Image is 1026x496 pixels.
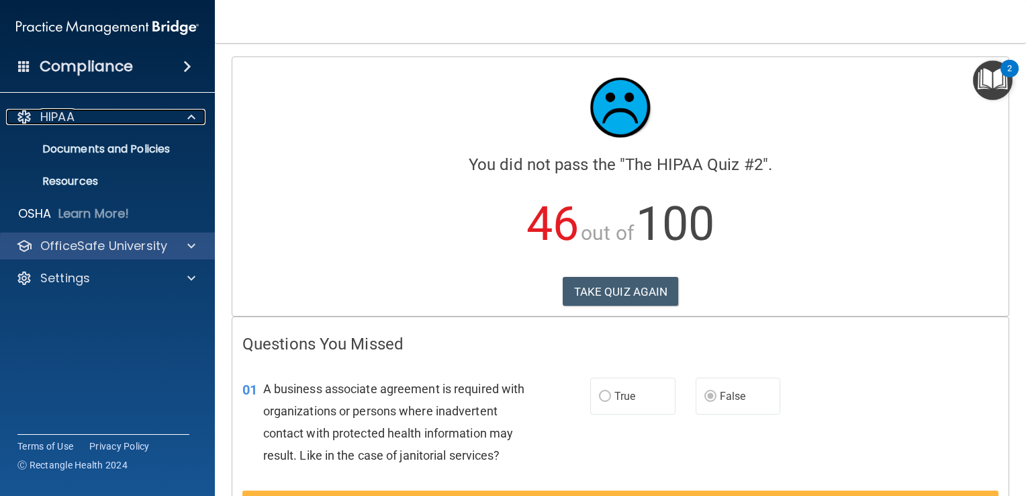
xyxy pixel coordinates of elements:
[263,382,525,463] span: A business associate agreement is required with organizations or persons where inadvertent contac...
[18,206,52,222] p: OSHA
[89,440,150,453] a: Privacy Policy
[625,155,763,174] span: The HIPAA Quiz #2
[242,335,998,353] h4: Questions You Missed
[580,67,661,148] img: sad_face.ecc698e2.jpg
[58,206,130,222] p: Learn More!
[16,14,199,41] img: PMB logo
[16,238,195,254] a: OfficeSafe University
[9,175,192,188] p: Resources
[1007,69,1012,86] div: 2
[40,109,75,125] p: HIPAA
[704,392,716,402] input: False
[40,238,167,254] p: OfficeSafe University
[40,270,90,286] p: Settings
[16,270,195,286] a: Settings
[17,440,73,453] a: Terms of Use
[599,392,611,402] input: True
[563,277,679,306] button: TAKE QUIZ AGAIN
[242,382,257,398] span: 01
[16,109,195,125] a: HIPAA
[17,458,128,472] span: Ⓒ Rectangle Health 2024
[581,221,634,245] span: out of
[242,156,998,173] h4: You did not pass the " ".
[636,196,714,251] span: 100
[720,390,746,403] span: False
[9,142,192,156] p: Documents and Policies
[40,57,133,76] h4: Compliance
[614,390,635,403] span: True
[526,196,579,251] span: 46
[973,60,1013,100] button: Open Resource Center, 2 new notifications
